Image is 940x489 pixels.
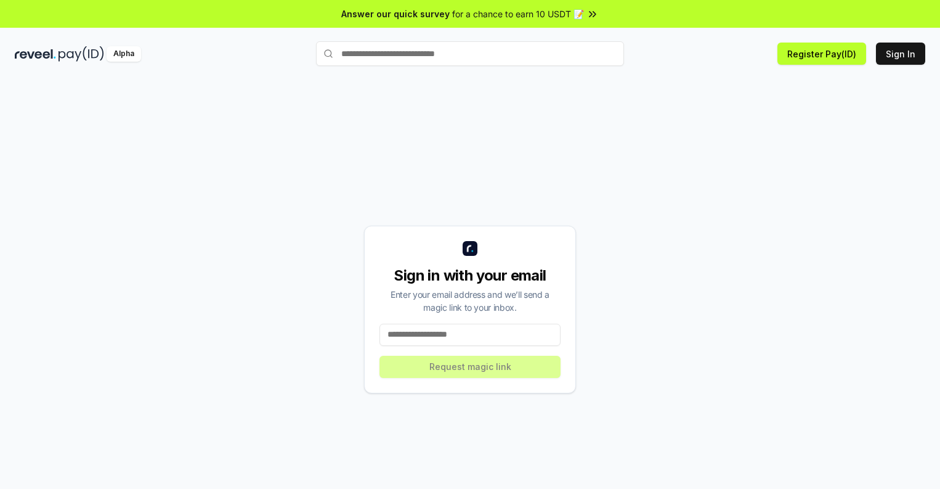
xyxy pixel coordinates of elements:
span: Answer our quick survey [341,7,450,20]
img: logo_small [463,241,477,256]
span: for a chance to earn 10 USDT 📝 [452,7,584,20]
img: pay_id [59,46,104,62]
div: Sign in with your email [379,266,561,286]
button: Sign In [876,43,925,65]
button: Register Pay(ID) [777,43,866,65]
div: Enter your email address and we’ll send a magic link to your inbox. [379,288,561,314]
img: reveel_dark [15,46,56,62]
div: Alpha [107,46,141,62]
